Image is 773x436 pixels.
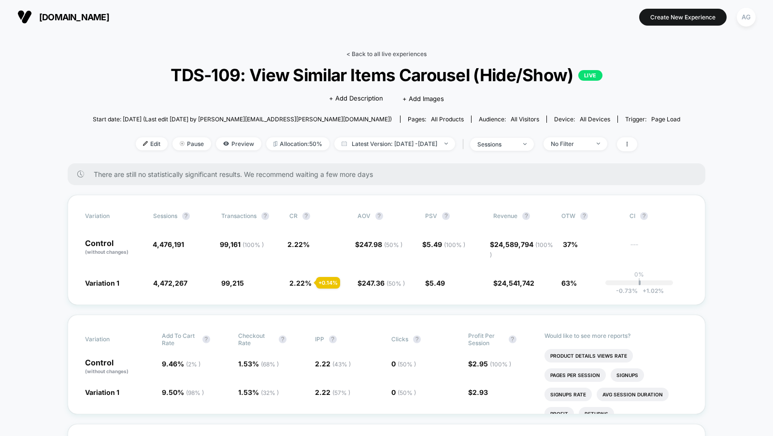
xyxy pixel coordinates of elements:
[143,141,148,146] img: edit
[498,279,534,287] span: 24,541,742
[362,279,405,287] span: 247.36
[402,95,444,102] span: + Add Images
[544,368,606,382] li: Pages Per Session
[315,388,350,396] span: 2.22
[315,335,324,343] span: IPP
[153,212,177,219] span: Sessions
[578,70,602,81] p: LIVE
[358,279,405,287] span: $
[266,137,329,150] span: Allocation: 50%
[329,94,383,103] span: + Add Description
[639,9,727,26] button: Create New Experience
[162,332,198,347] span: Add To Cart Rate
[544,349,633,363] li: Product Details Views Rate
[359,240,402,248] span: 247.98
[493,279,534,287] span: $
[511,116,539,123] span: All Visitors
[643,287,646,294] span: +
[289,212,298,219] span: CR
[522,212,530,220] button: ?
[342,141,347,146] img: calendar
[202,335,210,343] button: ?
[93,116,392,123] span: Start date: [DATE] (Last edit [DATE] by [PERSON_NAME][EMAIL_ADDRESS][PERSON_NAME][DOMAIN_NAME])
[386,280,405,287] span: ( 50 % )
[85,212,138,220] span: Variation
[186,361,200,368] span: ( 2 % )
[493,212,517,219] span: Revenue
[85,332,138,347] span: Variation
[391,388,416,396] span: 0
[221,279,244,287] span: 99,215
[579,407,614,421] li: Returns
[638,278,640,285] p: |
[425,279,445,287] span: $
[630,242,688,259] span: ---
[85,388,119,396] span: Variation 1
[162,388,204,396] span: 9.50 %
[638,287,664,294] span: 1.02 %
[334,137,455,150] span: Latest Version: [DATE] - [DATE]
[332,361,351,368] span: ( 43 % )
[346,50,427,58] a: < Back to all live experiences
[221,212,257,219] span: Transactions
[477,141,516,148] div: sessions
[523,143,527,145] img: end
[391,335,408,343] span: Clicks
[544,388,592,401] li: Signups Rate
[580,212,588,220] button: ?
[490,240,553,258] span: $
[94,170,686,178] span: There are still no statistically significant results. We recommend waiting a few more days
[172,137,211,150] span: Pause
[315,360,351,368] span: 2.22
[425,212,437,219] span: PSV
[734,7,759,27] button: AG
[85,279,119,287] span: Variation 1
[162,360,200,368] span: 9.46 %
[546,116,617,123] span: Device:
[611,368,644,382] li: Signups
[220,240,264,248] span: 99,161
[651,116,680,123] span: Page Load
[17,10,32,24] img: Visually logo
[332,389,350,396] span: ( 57 % )
[122,65,651,85] span: TDS-109: View Similar Items Carousel (Hide/Show)
[408,116,464,123] div: Pages:
[444,143,448,145] img: end
[544,332,688,339] p: Would like to see more reports?
[472,388,488,396] span: 2.93
[640,212,648,220] button: ?
[551,140,589,147] div: No Filter
[630,212,683,220] span: CI
[616,287,638,294] span: -0.73 %
[468,388,488,396] span: $
[625,116,680,123] div: Trigger:
[490,361,511,368] span: ( 100 % )
[238,360,279,368] span: 1.53 %
[302,212,310,220] button: ?
[468,360,511,368] span: $
[597,143,600,145] img: end
[289,279,312,287] span: 2.22 %
[468,332,504,347] span: Profit Per Session
[279,335,286,343] button: ?
[358,212,371,219] span: AOV
[261,361,279,368] span: ( 68 % )
[153,240,184,248] span: 4,476,191
[85,239,143,256] p: Control
[182,212,190,220] button: ?
[186,389,204,396] span: ( 98 % )
[273,141,277,146] img: rebalance
[136,137,168,150] span: Edit
[238,388,279,396] span: 1.53 %
[398,389,416,396] span: ( 50 % )
[429,279,445,287] span: 5.49
[427,240,465,248] span: 5.49
[85,249,129,255] span: (without changes)
[444,241,465,248] span: ( 100 % )
[460,137,470,151] span: |
[398,361,416,368] span: ( 50 % )
[14,9,112,25] button: [DOMAIN_NAME]
[509,335,516,343] button: ?
[431,116,464,123] span: all products
[153,279,187,287] span: 4,472,267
